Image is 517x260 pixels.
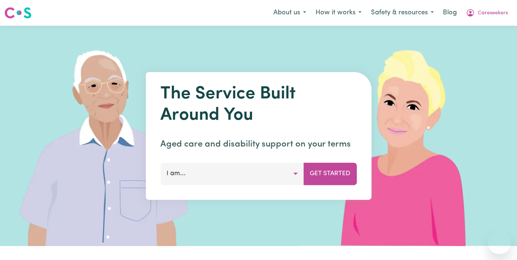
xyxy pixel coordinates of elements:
[4,4,32,21] a: Careseekers logo
[160,163,304,185] button: I am...
[478,9,508,17] span: Careseekers
[488,231,511,254] iframe: Button to launch messaging window
[269,5,311,21] button: About us
[160,84,357,126] h1: The Service Built Around You
[303,163,357,185] button: Get Started
[4,6,32,19] img: Careseekers logo
[311,5,366,21] button: How it works
[366,5,438,21] button: Safety & resources
[438,5,461,21] a: Blog
[461,5,513,21] button: My Account
[160,138,357,151] p: Aged care and disability support on your terms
